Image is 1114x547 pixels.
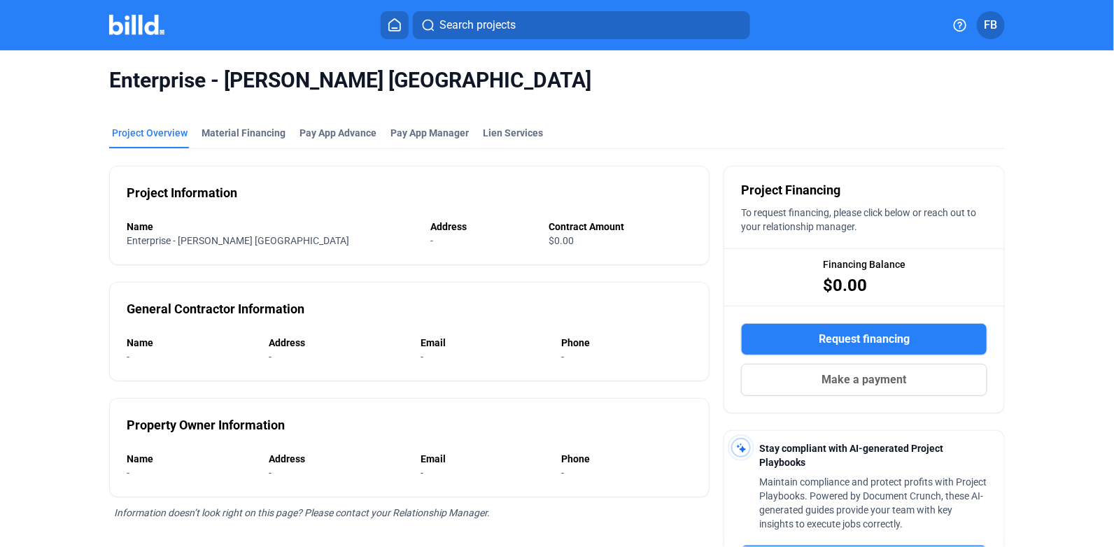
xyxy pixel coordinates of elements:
span: Request financing [819,331,910,348]
button: Request financing [741,323,987,355]
div: Name [127,452,255,466]
div: Email [421,336,548,350]
span: - [269,351,272,362]
div: Material Financing [202,126,285,140]
span: $0.00 [549,235,574,246]
div: Address [269,336,407,350]
button: FB [977,11,1005,39]
span: Stay compliant with AI-generated Project Playbooks [759,443,943,468]
span: Enterprise - [PERSON_NAME] [GEOGRAPHIC_DATA] [109,67,1005,94]
span: $0.00 [823,274,867,297]
span: Information doesn’t look right on this page? Please contact your Relationship Manager. [114,507,490,518]
span: - [431,235,434,246]
span: Financing Balance [823,257,905,271]
div: Email [421,452,548,466]
div: Phone [562,336,692,350]
div: Contract Amount [549,220,692,234]
span: Maintain compliance and protect profits with Project Playbooks. Powered by Document Crunch, these... [759,476,987,530]
div: General Contractor Information [127,299,304,319]
span: Search projects [439,17,516,34]
span: - [127,467,129,478]
button: Make a payment [741,364,987,396]
div: Project Information [127,183,237,203]
span: - [421,351,424,362]
span: Project Financing [741,180,840,200]
img: Billd Company Logo [109,15,164,35]
div: Name [127,336,255,350]
div: Phone [562,452,692,466]
span: - [421,467,424,478]
div: Name [127,220,417,234]
div: Property Owner Information [127,415,285,435]
span: - [562,351,565,362]
span: - [127,351,129,362]
span: FB [985,17,998,34]
div: Project Overview [112,126,188,140]
span: To request financing, please click below or reach out to your relationship manager. [741,207,976,232]
button: Search projects [413,11,750,39]
span: Enterprise - [PERSON_NAME] [GEOGRAPHIC_DATA] [127,235,349,246]
div: Address [431,220,535,234]
div: Pay App Advance [299,126,376,140]
div: Address [269,452,407,466]
div: Lien Services [483,126,543,140]
span: Make a payment [822,371,907,388]
span: - [562,467,565,478]
span: - [269,467,272,478]
span: Pay App Manager [390,126,469,140]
